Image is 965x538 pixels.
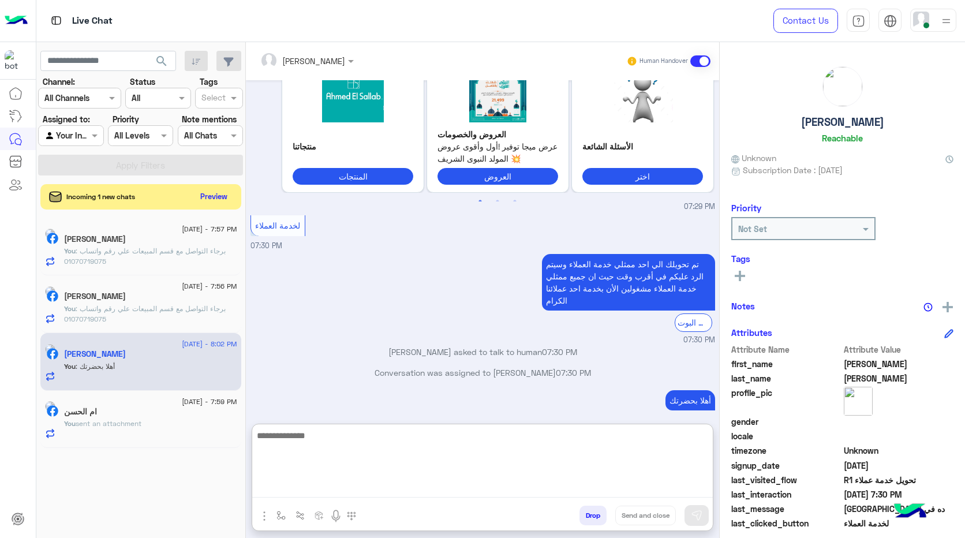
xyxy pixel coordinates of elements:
img: send message [691,510,702,521]
span: locale [731,430,841,442]
span: 07:30 PM [556,368,591,378]
a: Contact Us [773,9,838,33]
span: null [844,430,954,442]
label: Assigned to: [43,113,90,125]
span: 2025-09-05T16:28:18.77Z [844,459,954,472]
img: Facebook [47,348,58,360]
span: last_message [731,503,841,515]
img: tab [852,14,865,28]
span: last_interaction [731,488,841,500]
img: userImage [913,12,929,28]
h5: Nagy Hassan [64,234,126,244]
img: picture [844,387,873,416]
span: تحويل خدمة عملاء R1 [844,474,954,486]
img: picture [45,344,55,354]
label: Channel: [43,76,75,88]
button: select flow [272,506,291,525]
span: You [64,304,76,313]
span: Subscription Date : [DATE] [743,164,843,176]
h6: Attributes [731,327,772,338]
img: notes [923,302,933,312]
button: Trigger scenario [291,506,310,525]
button: المنتجات [293,168,413,185]
span: profile_pic [731,387,841,413]
h5: [PERSON_NAME] [801,115,884,129]
p: Live Chat [72,13,113,29]
img: picture [823,67,862,106]
h5: Nasser Ahmed [64,349,126,359]
span: sent an attachment [76,419,141,428]
p: الأسئلة الشائعة [582,140,703,152]
label: Note mentions [182,113,237,125]
img: MS5wbmc%3D.png [437,65,558,122]
img: picture [45,229,55,239]
img: 2LPZhNin2KgucG5n.png [293,65,413,122]
button: Send and close [615,506,676,525]
span: last_clicked_button [731,517,841,529]
div: الرجوع الى البوت [675,313,712,331]
span: 07:30 PM [250,241,282,250]
span: لخدمة العملاء [255,221,300,230]
h6: Tags [731,253,953,264]
span: null [844,416,954,428]
img: Trigger scenario [296,511,305,520]
h6: Notes [731,301,755,311]
img: picture [45,401,55,412]
span: last_visited_flow [731,474,841,486]
img: picture [45,286,55,297]
span: Attribute Value [844,343,954,356]
img: add [942,302,953,312]
span: search [155,54,169,68]
span: عرض ميجا توفير !أول وأقوى عروض المولد النبوى الشريف 💥 [437,140,558,165]
a: tab [847,9,870,33]
img: send voice note [329,509,343,523]
p: منتجاتنا [293,140,413,152]
span: [DATE] - 7:59 PM [182,397,237,407]
h6: Reachable [822,133,863,143]
p: [PERSON_NAME] asked to talk to human [250,346,715,358]
span: أهلا بحضرتك [76,362,115,371]
img: Logo [5,9,28,33]
img: Facebook [47,405,58,417]
span: You [64,362,76,371]
span: first_name [731,358,841,370]
span: 2025-09-05T16:30:25.091Z [844,488,954,500]
span: [DATE] - 7:57 PM [182,224,237,234]
button: اختر [582,168,703,185]
button: search [148,51,176,76]
img: 322208621163248 [5,50,25,71]
span: Incoming 1 new chats [66,192,135,202]
span: Attribute Name [731,343,841,356]
span: لخدمة العملاء [844,517,954,529]
h5: Adel Kamel [64,292,126,301]
h6: Priority [731,203,761,213]
span: You [64,419,76,428]
span: timezone [731,444,841,457]
span: برجاء التواصل مع قسم المبيعات علي رقم واتساب 01070719075 [64,304,226,323]
p: 5/9/2025, 8:02 PM [665,390,715,410]
span: gender [731,416,841,428]
p: Conversation was assigned to [PERSON_NAME] [250,367,715,379]
img: select flow [276,511,286,520]
p: 5/9/2025, 7:30 PM [542,254,715,311]
span: Unknown [731,152,776,164]
button: 3 of 2 [509,196,521,207]
img: tab [49,13,63,28]
span: Nasser [844,358,954,370]
span: Unknown [844,444,954,457]
h5: ام الحسن [64,407,97,417]
button: العروض [437,168,558,185]
button: create order [310,506,329,525]
label: Priority [113,113,139,125]
span: 07:30 PM [542,347,577,357]
label: Status [130,76,155,88]
span: Ahmed [844,372,954,384]
span: signup_date [731,459,841,472]
p: العروض والخصومات [437,128,558,140]
button: 2 of 2 [492,196,503,207]
img: tab [884,14,897,28]
img: send attachment [257,509,271,523]
span: last_name [731,372,841,384]
img: profile [939,14,953,28]
span: [DATE] - 8:02 PM [182,339,237,349]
